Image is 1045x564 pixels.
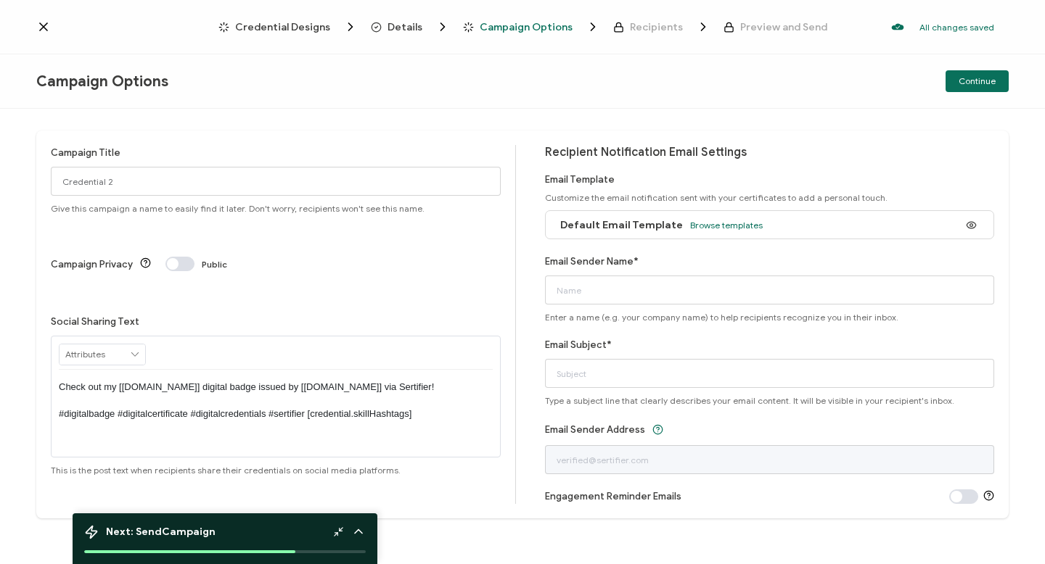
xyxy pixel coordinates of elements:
p: Check out my [[DOMAIN_NAME]] digital badge issued by [[DOMAIN_NAME]] via Sertifier! #digitalbadge... [59,381,493,420]
span: Details [371,20,450,34]
label: Campaign Title [51,147,120,158]
p: All changes saved [919,22,994,33]
span: This is the post text when recipients share their credentials on social media platforms. [51,465,401,476]
label: Email Sender Name* [545,256,639,267]
label: Email Template [545,174,615,185]
input: Subject [545,359,995,388]
span: Credential Designs [218,20,358,34]
span: Preview and Send [724,22,827,33]
span: Browse templates [690,220,763,231]
span: Details [388,22,422,33]
span: Continue [959,77,996,86]
span: Next: Send [106,526,216,538]
iframe: Chat Widget [972,494,1045,564]
label: Campaign Privacy [51,259,133,270]
input: verified@sertifier.com [545,445,995,474]
label: Email Sender Address [545,424,645,435]
label: Engagement Reminder Emails [545,491,681,502]
b: Campaign [162,526,216,538]
span: Campaign Options [463,20,600,34]
label: Email Subject* [545,339,612,350]
span: Customize the email notification sent with your certificates to add a personal touch. [545,192,888,203]
span: Public [202,259,227,270]
label: Social Sharing Text [51,316,139,327]
span: Default Email Template [560,219,683,231]
div: Breadcrumb [218,20,827,34]
span: Type a subject line that clearly describes your email content. It will be visible in your recipie... [545,395,954,406]
input: Campaign Options [51,167,501,196]
span: Recipients [613,20,710,34]
input: Attributes [60,344,145,365]
input: Name [545,275,995,304]
button: Continue [946,70,1009,92]
span: Recipients [630,22,683,33]
span: Campaign Options [36,72,168,91]
span: Enter a name (e.g. your company name) to help recipients recognize you in their inbox. [545,312,898,323]
span: Preview and Send [740,22,827,33]
span: Campaign Options [480,22,573,33]
span: Credential Designs [235,22,330,33]
span: Give this campaign a name to easily find it later. Don't worry, recipients won't see this name. [51,203,425,214]
span: Recipient Notification Email Settings [545,145,747,159]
